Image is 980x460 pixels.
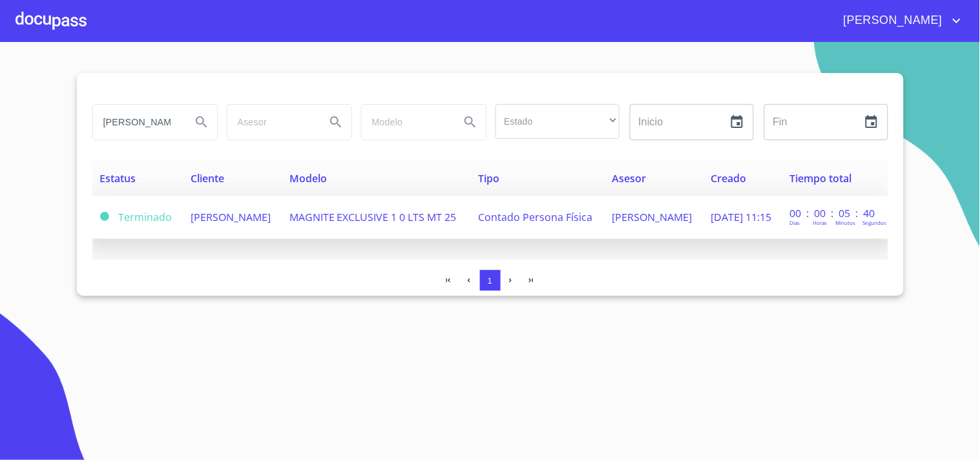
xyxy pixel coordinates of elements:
span: Tiempo total [789,171,851,185]
button: account of current user [834,10,964,31]
p: Dias [789,219,800,226]
span: Creado [711,171,746,185]
span: [PERSON_NAME] [191,210,271,224]
span: Cliente [191,171,224,185]
input: search [93,105,181,140]
span: [PERSON_NAME] [834,10,949,31]
span: [DATE] 11:15 [711,210,771,224]
input: search [227,105,315,140]
button: Search [455,107,486,138]
p: Horas [813,219,827,226]
span: MAGNITE EXCLUSIVE 1 0 LTS MT 25 [289,210,457,224]
p: Minutos [835,219,855,226]
span: Terminado [119,210,172,224]
p: 00 : 00 : 05 : 40 [789,206,877,220]
span: 1 [488,276,492,286]
button: Search [186,107,217,138]
span: Contado Persona Física [478,210,592,224]
div: ​ [495,104,620,139]
span: Tipo [478,171,499,185]
span: Terminado [100,212,109,221]
input: search [362,105,450,140]
p: Segundos [862,219,886,226]
span: Asesor [612,171,647,185]
span: Modelo [289,171,327,185]
button: Search [320,107,351,138]
span: Estatus [100,171,136,185]
button: 1 [480,270,501,291]
span: [PERSON_NAME] [612,210,693,224]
